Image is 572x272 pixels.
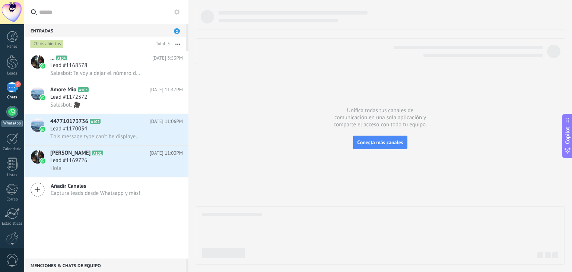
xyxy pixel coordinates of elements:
[150,149,183,157] span: [DATE] 11:00PM
[90,119,101,124] span: A102
[51,190,140,197] span: Captura leads desde Whatsapp y más!
[50,54,54,62] span: ...
[24,146,188,177] a: avataricon[PERSON_NAME]A101[DATE] 11:00PMLead #1169726Hola
[174,28,180,34] span: 2
[24,82,188,114] a: avatariconAmore MioA103[DATE] 11:47PMLead #1172372Salesbot: 🎥
[50,157,87,164] span: Lead #1169726
[50,149,90,157] span: [PERSON_NAME]
[357,139,403,146] span: Conecta más canales
[1,147,23,152] div: Calendario
[1,221,23,226] div: Estadísticas
[78,87,89,92] span: A103
[50,101,80,108] span: Salesbot: 🎥
[24,51,188,82] a: avataricon...A104[DATE] 3:53PMLead #1168578Salesbot: Te voy a dejar el número del maestro [PERSON...
[1,173,23,178] div: Listas
[150,86,183,94] span: [DATE] 11:47PM
[24,114,188,145] a: avataricon447710173736A102[DATE] 11:06PMLead #1170034This message type can’t be displayed because...
[40,127,45,132] img: icon
[1,197,23,202] div: Correo
[50,62,87,69] span: Lead #1168578
[150,118,183,125] span: [DATE] 11:06PM
[24,259,186,272] div: Menciones & Chats de equipo
[51,183,140,190] span: Añadir Canales
[1,71,23,76] div: Leads
[50,70,142,77] span: Salesbot: Te voy a dejar el número del maestro [PERSON_NAME]
[50,94,87,101] span: Lead #1172372
[1,44,23,49] div: Panel
[50,118,88,125] span: 447710173736
[564,127,571,144] span: Copilot
[40,158,45,164] img: icon
[40,95,45,100] img: icon
[31,39,64,48] div: Chats abiertos
[50,165,61,172] span: Hola
[50,86,76,94] span: Amore Mio
[1,120,23,127] div: WhatsApp
[40,63,45,69] img: icon
[56,56,67,60] span: A104
[24,24,186,37] div: Entradas
[353,136,407,149] button: Conecta más canales
[170,37,186,51] button: Más
[50,133,142,140] span: This message type can’t be displayed because it’s not supported yet.
[153,40,170,48] div: Total: 3
[50,125,87,133] span: Lead #1170034
[1,95,23,100] div: Chats
[15,81,21,87] span: 2
[152,54,183,62] span: [DATE] 3:53PM
[92,151,103,155] span: A101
